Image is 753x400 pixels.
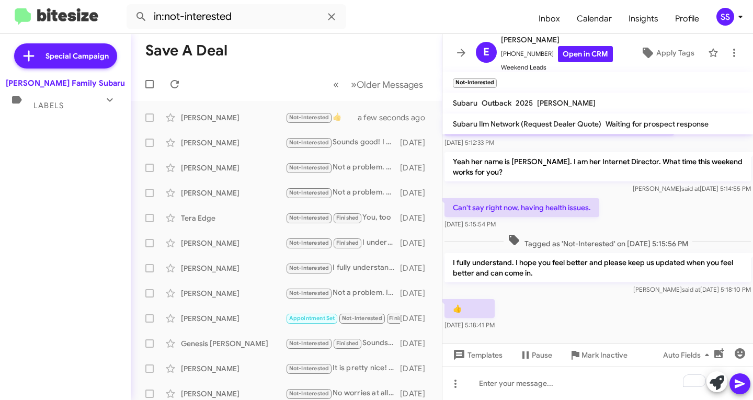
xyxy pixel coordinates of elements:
span: Labels [33,101,64,110]
span: [PERSON_NAME] [DATE] 5:14:55 PM [633,185,751,192]
span: Apply Tags [656,43,694,62]
span: said at [682,285,700,293]
span: Profile [667,4,708,34]
div: [PERSON_NAME] [181,288,286,299]
div: [DATE] [400,363,433,374]
span: Outback [482,98,511,108]
nav: Page navigation example [327,74,429,95]
p: Yeah her name is [PERSON_NAME]. I am her Internet Director. What time this weekend works for you? [444,152,751,181]
div: [PERSON_NAME] [181,238,286,248]
div: Genesis [PERSON_NAME] [181,338,286,349]
div: Sounds great! I will go ahead and update our system. [286,337,400,349]
span: Not-Interested [289,214,329,221]
a: Insights [620,4,667,34]
span: [PERSON_NAME] [501,33,613,46]
a: Calendar [568,4,620,34]
a: Inbox [530,4,568,34]
div: [PERSON_NAME] [181,188,286,198]
a: Special Campaign [14,43,117,68]
div: I fully understand. I hope you have a great rest of your day! [286,262,400,274]
span: Older Messages [357,79,423,90]
span: 2025 [516,98,533,108]
span: Not-Interested [289,189,329,196]
div: [PERSON_NAME] [181,163,286,173]
a: Open in CRM [558,46,613,62]
span: Not-Interested [289,390,329,397]
div: [PERSON_NAME] [181,363,286,374]
span: Tagged as 'Not-Interested' on [DATE] 5:15:56 PM [504,234,692,249]
span: Not-Interested [289,239,329,246]
button: Mark Inactive [561,346,636,364]
span: Appointment Set [289,315,335,322]
span: Not-Interested [289,265,329,271]
div: SS [716,8,734,26]
div: [PERSON_NAME] Family Subaru [6,78,125,88]
span: [PERSON_NAME] [537,98,596,108]
span: Waiting for prospect response [606,119,709,129]
div: Not a problem. We would love to discuss trading it in for a newer subaru! [286,187,400,199]
span: Not-Interested [289,290,329,296]
div: I fully understand. Congratulations i hope you have a great rest of your day! [286,312,400,324]
button: Pause [511,346,561,364]
input: Search [127,4,346,29]
span: [DATE] 5:12:33 PM [444,139,494,146]
span: Templates [451,346,503,364]
span: Not-Interested [289,139,329,146]
div: [DATE] [400,388,433,399]
button: Previous [327,74,345,95]
span: Special Campaign [45,51,109,61]
span: Finished [336,214,359,221]
div: Not a problem. Would you consider trading up into a Newer vehicle? [286,162,400,174]
span: said at [681,185,700,192]
span: Weekend Leads [501,62,613,73]
span: Not-Interested [289,340,329,347]
div: Sounds good! I hope you have a great rest of your day! [286,136,400,148]
span: Mark Inactive [581,346,627,364]
div: [PERSON_NAME] [181,263,286,273]
p: 👍 [444,299,495,318]
span: Pause [532,346,552,364]
span: Not-Interested [289,365,329,372]
div: [DATE] [400,263,433,273]
div: [PERSON_NAME] [181,313,286,324]
div: No worries at all. Keep us updated we would love to help you in the future! [286,387,400,399]
span: » [351,78,357,91]
span: « [333,78,339,91]
div: [DATE] [400,138,433,148]
div: [DATE] [400,313,433,324]
span: [PHONE_NUMBER] [501,46,613,62]
button: Next [345,74,429,95]
div: [DATE] [400,213,433,223]
div: Not a problem. If i may ask, what did you end up purchasing? [286,287,400,299]
div: [PERSON_NAME] [181,112,286,123]
div: [PERSON_NAME] [181,388,286,399]
span: Finished [336,340,359,347]
div: [DATE] [400,238,433,248]
div: 👍 [286,111,371,123]
button: Auto Fields [655,346,722,364]
span: [DATE] 5:15:54 PM [444,220,496,228]
button: SS [708,8,741,26]
div: a few seconds ago [371,112,433,123]
div: To enrich screen reader interactions, please activate Accessibility in Grammarly extension settings [442,367,753,400]
div: Tera Edge [181,213,286,223]
div: It is pretty nice! Also a New BRZ just came in [GEOGRAPHIC_DATA] [286,362,400,374]
div: I understand sir. Not a problem. You have a great rest of your day! [286,237,400,249]
h1: Save a Deal [145,42,227,59]
small: Not-Interested [453,78,497,88]
div: [DATE] [400,163,433,173]
div: [DATE] [400,188,433,198]
div: [PERSON_NAME] [181,138,286,148]
div: You, too [286,212,400,224]
button: Apply Tags [631,43,703,62]
p: Can't say right now, having health issues. [444,198,599,217]
div: [DATE] [400,288,433,299]
span: Subaru [453,98,477,108]
span: Subaru Ilm Network (Request Dealer Quote) [453,119,601,129]
span: Auto Fields [663,346,713,364]
span: Not-Interested [289,164,329,171]
span: Not-Interested [342,315,382,322]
